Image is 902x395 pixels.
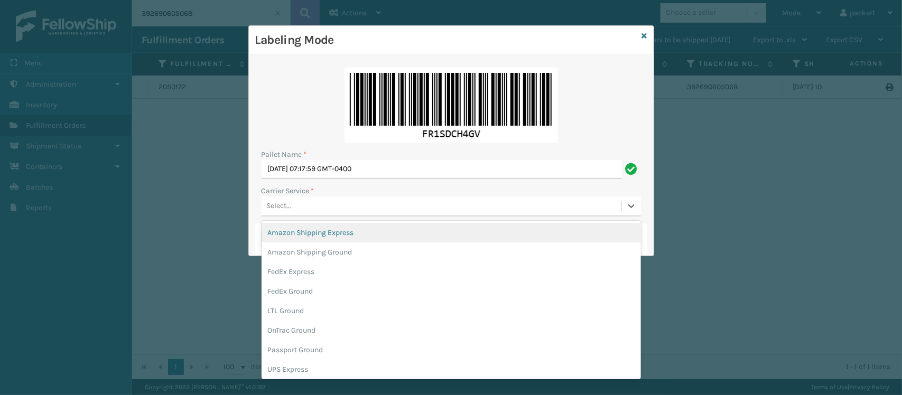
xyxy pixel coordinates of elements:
[345,68,558,143] img: 1UteEAAAABklEQVQDAKkD4YFZnfKjAAAAAElFTkSuQmCC
[267,201,292,212] div: Select...
[262,223,641,242] div: Amazon Shipping Express
[262,281,641,301] div: FedEx Ground
[255,32,638,48] h3: Labeling Mode
[262,301,641,321] div: LTL Ground
[262,149,307,160] label: Pallet Name
[262,360,641,379] div: UPS Express
[262,262,641,281] div: FedEx Express
[262,242,641,262] div: Amazon Shipping Ground
[262,340,641,360] div: Passport Ground
[262,321,641,340] div: OnTrac Ground
[262,185,314,196] label: Carrier Service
